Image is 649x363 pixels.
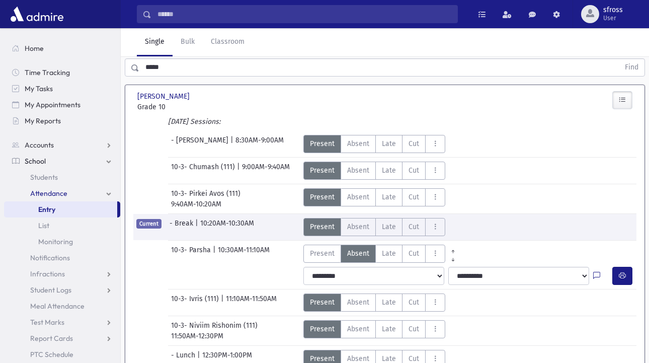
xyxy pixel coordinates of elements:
span: Infractions [30,269,65,278]
span: 10-3- Parsha [171,245,213,263]
a: Accounts [4,137,120,153]
span: | [230,135,235,153]
span: 11:50AM-12:30PM [171,331,223,341]
input: Search [151,5,457,23]
a: School [4,153,120,169]
button: Find [619,59,644,76]
a: Meal Attendance [4,298,120,314]
span: Late [382,297,396,308]
div: AttTypes [303,294,445,312]
span: Present [310,324,335,334]
span: Cut [409,138,419,149]
span: Test Marks [30,318,64,327]
a: All Later [445,253,461,261]
span: Late [382,138,396,149]
div: AttTypes [303,218,445,236]
a: Students [4,169,120,185]
img: AdmirePro [8,4,66,24]
a: Monitoring [4,234,120,250]
div: AttTypes [303,162,445,180]
span: 10:20AM-10:30AM [200,218,254,236]
a: Student Logs [4,282,120,298]
span: Absent [347,297,369,308]
span: [PERSON_NAME] [137,91,192,102]
span: Cut [409,297,419,308]
span: Entry [38,205,55,214]
a: Report Cards [4,330,120,346]
span: Student Logs [30,285,71,295]
i: [DATE] Sessions: [168,117,220,126]
span: Late [382,192,396,202]
span: My Reports [25,116,61,125]
span: Meal Attendance [30,302,85,311]
span: Current [136,219,161,229]
a: Infractions [4,266,120,282]
span: - Break [170,218,195,236]
span: 10-3- Pirkei Avos (111) [171,188,242,199]
a: Home [4,40,120,56]
span: Cut [409,192,419,202]
span: | [195,218,200,236]
span: List [38,221,49,230]
div: AttTypes [303,188,445,206]
span: My Tasks [25,84,53,93]
span: Absent [347,165,369,176]
div: AttTypes [303,320,445,338]
a: My Reports [4,113,120,129]
span: - [PERSON_NAME] [171,135,230,153]
span: School [25,157,46,166]
a: Classroom [203,28,253,56]
span: Present [310,192,335,202]
a: List [4,217,120,234]
span: Time Tracking [25,68,70,77]
span: Absent [347,192,369,202]
span: Late [382,222,396,232]
span: Cut [409,165,419,176]
a: My Appointments [4,97,120,113]
span: Grade 10 [137,102,211,112]
span: sfross [603,6,623,14]
a: Time Tracking [4,64,120,81]
span: Present [310,222,335,232]
a: Test Marks [4,314,120,330]
span: Absent [347,138,369,149]
a: Entry [4,201,117,217]
span: Late [382,324,396,334]
span: Report Cards [30,334,73,343]
span: 11:10AM-11:50AM [226,294,277,312]
span: | [213,245,218,263]
span: | [237,162,242,180]
a: My Tasks [4,81,120,97]
a: Attendance [4,185,120,201]
span: PTC Schedule [30,350,73,359]
span: Absent [347,222,369,232]
span: Present [310,165,335,176]
span: 9:40AM-10:20AM [171,199,221,209]
span: User [603,14,623,22]
span: Cut [409,222,419,232]
span: Present [310,297,335,308]
a: All Prior [445,245,461,253]
span: Present [310,138,335,149]
a: Bulk [173,28,203,56]
span: Absent [347,248,369,259]
a: PTC Schedule [4,346,120,362]
span: Present [310,248,335,259]
span: 10-3- Niviim Rishonim (111) [171,320,260,331]
span: 10:30AM-11:10AM [218,245,270,263]
span: Accounts [25,140,54,150]
span: My Appointments [25,100,80,109]
span: 10-3- Chumash (111) [171,162,237,180]
a: Notifications [4,250,120,266]
span: Cut [409,324,419,334]
span: Late [382,248,396,259]
a: Single [137,28,173,56]
span: 8:30AM-9:00AM [235,135,284,153]
div: AttTypes [303,135,445,153]
span: Students [30,173,58,182]
span: 9:00AM-9:40AM [242,162,290,180]
span: 10-3- Ivris (111) [171,294,221,312]
span: Monitoring [38,237,73,246]
span: Cut [409,248,419,259]
span: Absent [347,324,369,334]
